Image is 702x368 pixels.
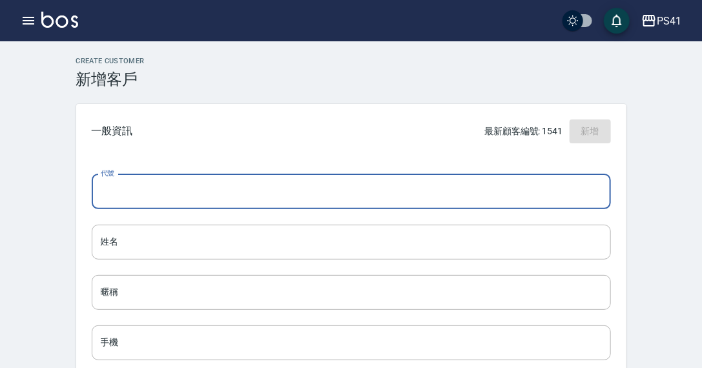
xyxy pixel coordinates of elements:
[604,8,630,34] button: save
[76,70,626,88] h3: 新增客戶
[484,125,563,138] p: 最新顧客編號: 1541
[636,8,687,34] button: PS41
[657,13,681,29] div: PS41
[92,125,133,138] span: 一般資訊
[101,169,114,178] label: 代號
[41,12,78,28] img: Logo
[76,57,626,65] h2: Create Customer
